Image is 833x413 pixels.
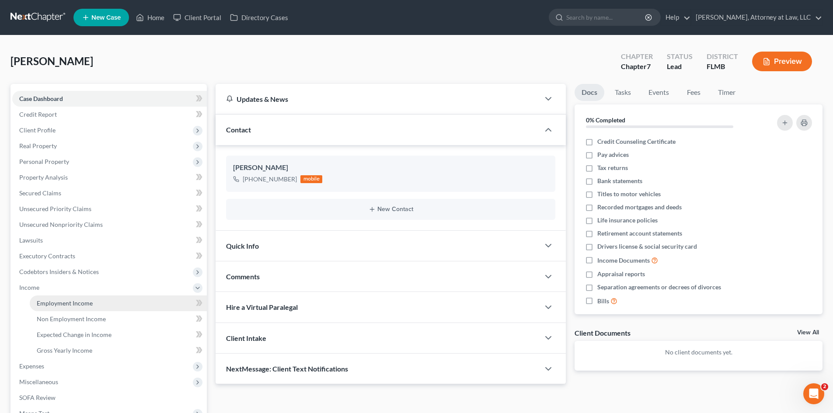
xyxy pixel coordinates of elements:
span: [PERSON_NAME] [10,55,93,67]
a: [PERSON_NAME], Attorney at Law, LLC [691,10,822,25]
span: Bank statements [597,177,642,185]
span: Credit Counseling Certificate [597,137,676,146]
span: Appraisal reports [597,270,645,278]
span: NextMessage: Client Text Notifications [226,364,348,373]
span: Unsecured Nonpriority Claims [19,221,103,228]
span: Unsecured Priority Claims [19,205,91,212]
span: SOFA Review [19,394,56,401]
strong: 0% Completed [586,116,625,124]
div: FLMB [707,62,738,72]
span: Non Employment Income [37,315,106,323]
span: Gross Yearly Income [37,347,92,354]
a: Executory Contracts [12,248,207,264]
span: 2 [821,383,828,390]
a: Client Portal [169,10,226,25]
span: Lawsuits [19,236,43,244]
a: Case Dashboard [12,91,207,107]
a: Property Analysis [12,170,207,185]
div: Chapter [621,52,653,62]
div: [PERSON_NAME] [233,163,548,173]
span: Client Profile [19,126,56,134]
div: mobile [300,175,322,183]
span: Tax returns [597,163,628,172]
div: Updates & News [226,94,529,104]
span: Real Property [19,142,57,149]
span: Miscellaneous [19,378,58,385]
a: Home [132,10,169,25]
div: Chapter [621,62,653,72]
span: Recorded mortgages and deeds [597,203,682,212]
a: Unsecured Nonpriority Claims [12,217,207,233]
span: Case Dashboard [19,95,63,102]
span: Expenses [19,362,44,370]
span: Income [19,284,39,291]
a: Non Employment Income [30,311,207,327]
span: Drivers license & social security card [597,242,697,251]
button: New Contact [233,206,548,213]
a: Tasks [608,84,638,101]
span: Secured Claims [19,189,61,197]
a: SOFA Review [12,390,207,406]
span: Comments [226,272,260,281]
a: Events [641,84,676,101]
a: Unsecured Priority Claims [12,201,207,217]
span: Contact [226,125,251,134]
span: Income Documents [597,256,650,265]
span: Separation agreements or decrees of divorces [597,283,721,292]
a: Secured Claims [12,185,207,201]
a: Docs [575,84,604,101]
span: Titles to motor vehicles [597,190,661,198]
div: [PHONE_NUMBER] [243,175,297,184]
div: Status [667,52,693,62]
a: Help [661,10,690,25]
iframe: Intercom live chat [803,383,824,404]
button: Preview [752,52,812,71]
input: Search by name... [566,9,646,25]
span: Property Analysis [19,174,68,181]
a: Credit Report [12,107,207,122]
a: Timer [711,84,742,101]
a: Gross Yearly Income [30,343,207,358]
span: Personal Property [19,158,69,165]
div: Client Documents [575,328,631,337]
span: Executory Contracts [19,252,75,260]
span: 7 [647,62,651,70]
span: Pay advices [597,150,629,159]
span: Quick Info [226,242,259,250]
span: Expected Change in Income [37,331,112,338]
a: Lawsuits [12,233,207,248]
a: View All [797,330,819,336]
a: Directory Cases [226,10,293,25]
div: Lead [667,62,693,72]
span: Hire a Virtual Paralegal [226,303,298,311]
span: New Case [91,14,121,21]
span: Life insurance policies [597,216,658,225]
a: Employment Income [30,295,207,311]
span: Credit Report [19,111,57,118]
span: Employment Income [37,299,93,307]
span: Codebtors Insiders & Notices [19,268,99,275]
span: Bills [597,297,609,305]
div: District [707,52,738,62]
span: Client Intake [226,334,266,342]
a: Expected Change in Income [30,327,207,343]
a: Fees [680,84,708,101]
p: No client documents yet. [582,348,816,357]
span: Retirement account statements [597,229,682,238]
